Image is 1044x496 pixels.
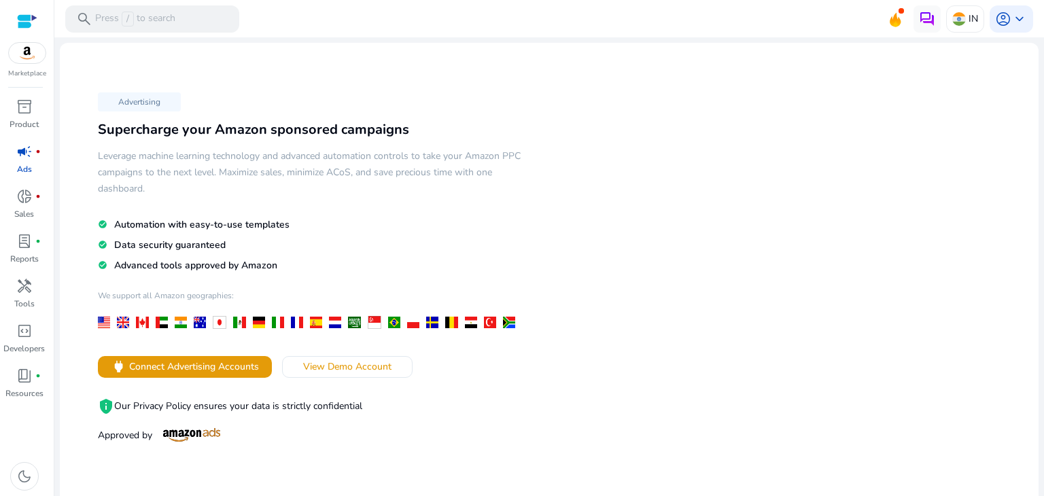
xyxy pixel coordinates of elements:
[16,323,33,339] span: code_blocks
[14,298,35,310] p: Tools
[114,259,277,272] span: Advanced tools approved by Amazon
[10,118,39,130] p: Product
[76,11,92,27] span: search
[10,253,39,265] p: Reports
[16,278,33,294] span: handyman
[98,122,522,138] h3: Supercharge your Amazon sponsored campaigns
[16,468,33,484] span: dark_mode
[16,99,33,115] span: inventory_2
[98,290,522,311] h4: We support all Amazon geographies:
[98,239,107,251] mat-icon: check_circle
[98,428,522,442] p: Approved by
[282,356,413,378] button: View Demo Account
[3,342,45,355] p: Developers
[303,359,391,374] span: View Demo Account
[995,11,1011,27] span: account_circle
[129,359,259,374] span: Connect Advertising Accounts
[98,398,522,414] p: Our Privacy Policy ensures your data is strictly confidential
[35,149,41,154] span: fiber_manual_record
[9,43,46,63] img: amazon.svg
[98,260,107,271] mat-icon: check_circle
[14,208,34,220] p: Sales
[98,356,272,378] button: powerConnect Advertising Accounts
[8,69,46,79] p: Marketplace
[122,12,134,26] span: /
[1011,11,1028,27] span: keyboard_arrow_down
[5,387,43,400] p: Resources
[35,194,41,199] span: fiber_manual_record
[114,218,290,231] span: Automation with easy-to-use templates
[35,373,41,378] span: fiber_manual_record
[16,143,33,160] span: campaign
[98,398,114,414] mat-icon: privacy_tip
[98,92,181,111] p: Advertising
[111,359,126,374] span: power
[35,238,41,244] span: fiber_manual_record
[95,12,175,26] p: Press to search
[952,12,966,26] img: in.svg
[16,188,33,205] span: donut_small
[16,233,33,249] span: lab_profile
[98,148,522,197] h5: Leverage machine learning technology and advanced automation controls to take your Amazon PPC cam...
[969,7,978,31] p: IN
[16,368,33,384] span: book_4
[17,163,32,175] p: Ads
[114,238,226,251] span: Data security guaranteed
[98,219,107,230] mat-icon: check_circle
